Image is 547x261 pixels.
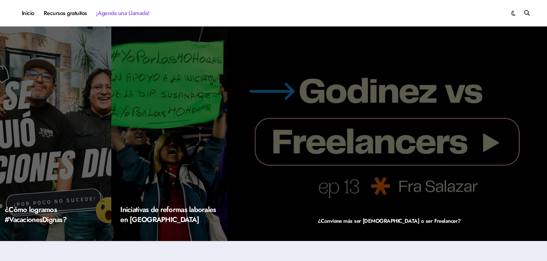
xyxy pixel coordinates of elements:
a: ¿Cómo logramos #VacacionesDignas? [5,205,67,225]
a: Iniciativas de reformas laborales en [GEOGRAPHIC_DATA] (2023) [120,205,216,235]
a: ¡Agenda una Llamada! [92,4,154,23]
a: ¿Conviene más ser [DEMOGRAPHIC_DATA] o ser Freelancer? [318,217,461,225]
a: Recursos gratuitos [39,4,92,23]
a: Inicio [17,4,39,23]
